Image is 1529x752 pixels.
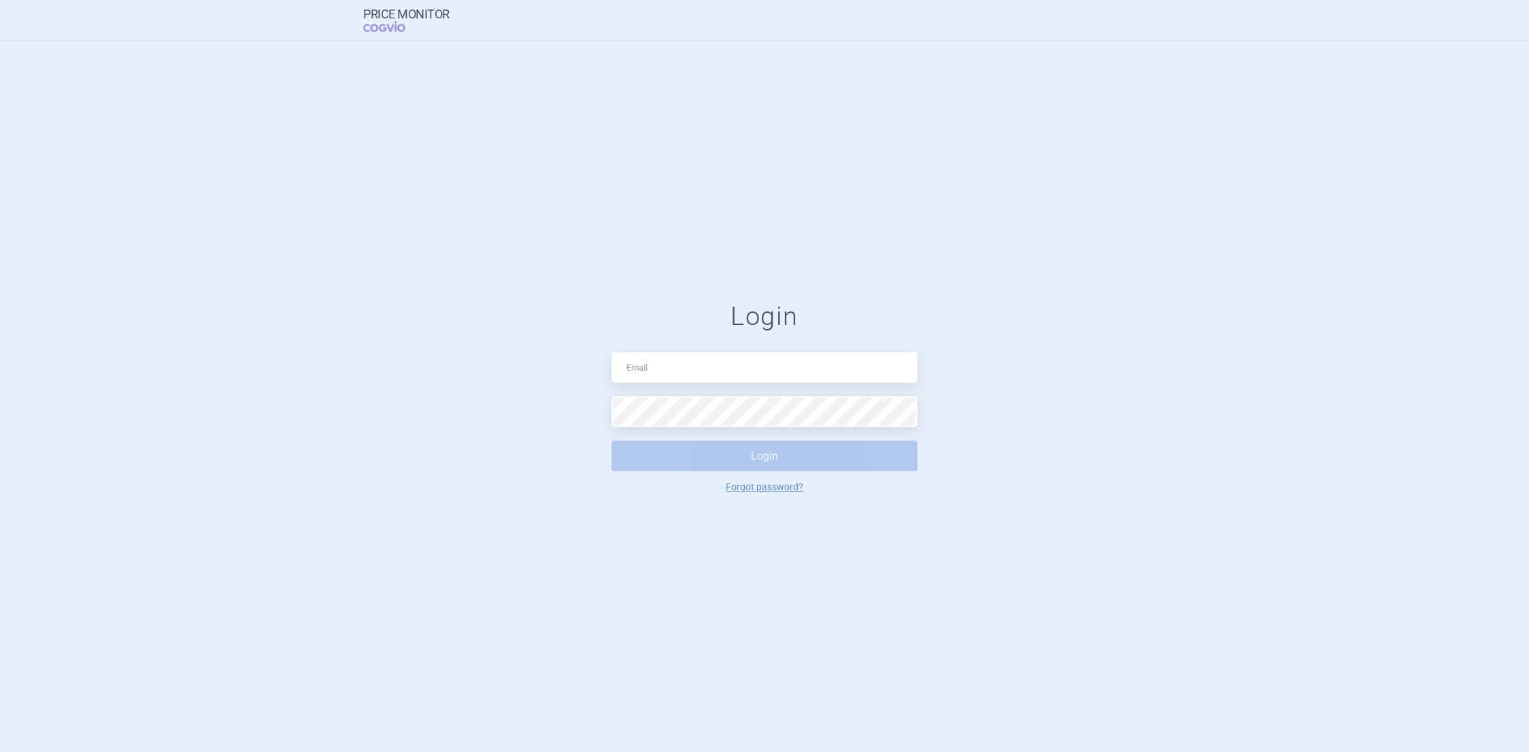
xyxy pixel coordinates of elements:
strong: Price Monitor [363,7,450,21]
a: Forgot password? [726,482,803,492]
span: COGVIO [363,21,424,32]
button: Login [611,441,918,471]
input: Email [611,352,918,383]
h1: Login [611,301,918,332]
a: Price MonitorCOGVIO [363,7,450,33]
